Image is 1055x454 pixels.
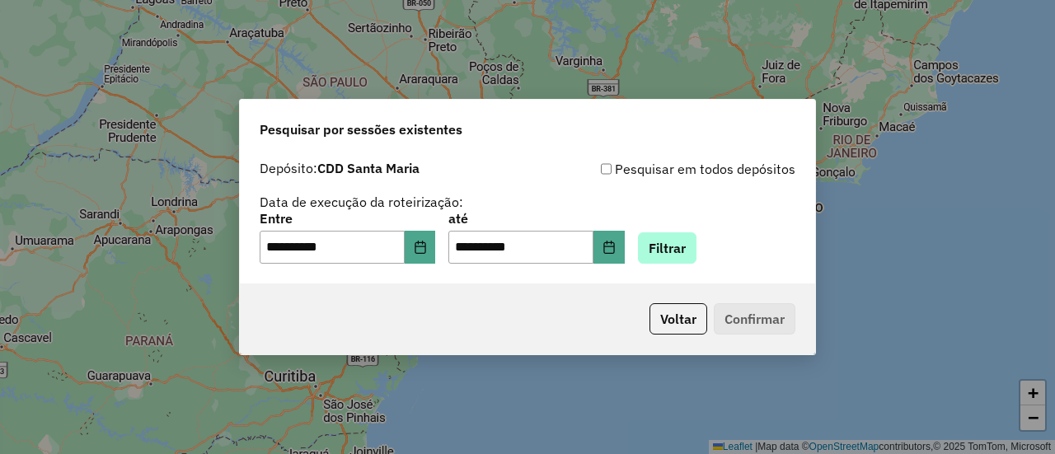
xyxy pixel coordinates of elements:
[260,119,462,139] span: Pesquisar por sessões existentes
[317,160,420,176] strong: CDD Santa Maria
[260,158,420,178] label: Depósito:
[405,231,436,264] button: Choose Date
[260,208,435,228] label: Entre
[638,232,696,264] button: Filtrar
[527,159,795,179] div: Pesquisar em todos depósitos
[649,303,707,335] button: Voltar
[448,208,624,228] label: até
[260,192,463,212] label: Data de execução da roteirização:
[593,231,625,264] button: Choose Date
